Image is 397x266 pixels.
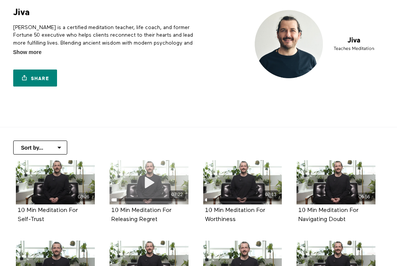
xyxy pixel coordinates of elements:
[169,190,185,199] div: 07:22
[111,207,171,222] a: 10 Min Meditation For Releasing Regret
[13,6,30,18] h1: Jiva
[13,70,57,87] a: Share
[13,24,196,62] p: [PERSON_NAME] is a certified meditation teacher, life coach, and former Fortune 50 executive who ...
[356,193,372,201] div: 06:56
[250,6,384,82] img: Jiva
[18,207,78,222] a: 10 Min Meditation For Self-Trust
[76,193,92,201] div: 08:26
[16,160,95,204] a: 10 Min Meditation For Self-Trust 08:26
[13,48,42,56] span: Show more
[298,207,358,222] a: 10 Min Meditation For Navigating Doubt
[297,160,375,204] a: 10 Min Meditation For Navigating Doubt 06:56
[110,160,188,204] a: 10 Min Meditation For Releasing Regret 07:22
